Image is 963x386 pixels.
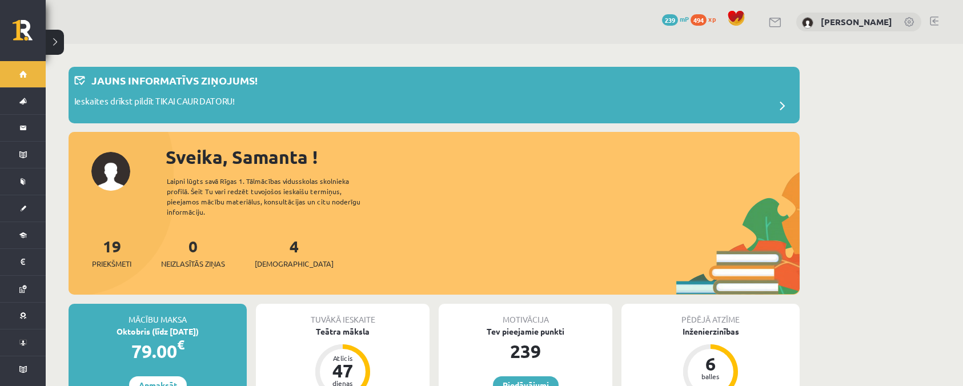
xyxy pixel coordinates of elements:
div: Oktobris (līdz [DATE]) [69,325,247,337]
span: 494 [691,14,707,26]
span: xp [708,14,716,23]
div: Tev pieejamie punkti [439,325,612,337]
div: Pēdējā atzīme [621,304,800,325]
a: 0Neizlasītās ziņas [161,236,225,270]
div: balles [693,373,728,380]
img: Samanta Borovska [802,17,813,29]
a: Rīgas 1. Tālmācības vidusskola [13,20,46,49]
a: 494 xp [691,14,721,23]
a: [PERSON_NAME] [821,16,892,27]
div: Laipni lūgts savā Rīgas 1. Tālmācības vidusskolas skolnieka profilā. Šeit Tu vari redzēt tuvojošo... [167,176,380,217]
div: 239 [439,337,612,365]
div: Sveika, Samanta ! [166,143,800,171]
a: 239 mP [662,14,689,23]
span: 239 [662,14,678,26]
div: Teātra māksla [256,325,430,337]
div: Mācību maksa [69,304,247,325]
div: Motivācija [439,304,612,325]
div: Atlicis [326,355,360,361]
p: Jauns informatīvs ziņojums! [91,73,258,88]
a: 4[DEMOGRAPHIC_DATA] [255,236,334,270]
span: [DEMOGRAPHIC_DATA] [255,258,334,270]
a: 19Priekšmeti [92,236,131,270]
div: Inženierzinības [621,325,800,337]
div: 47 [326,361,360,380]
span: € [177,336,184,353]
a: Jauns informatīvs ziņojums! Ieskaites drīkst pildīt TIKAI CAUR DATORU! [74,73,794,118]
div: Tuvākā ieskaite [256,304,430,325]
div: 79.00 [69,337,247,365]
span: Priekšmeti [92,258,131,270]
p: Ieskaites drīkst pildīt TIKAI CAUR DATORU! [74,95,235,111]
div: 6 [693,355,728,373]
span: Neizlasītās ziņas [161,258,225,270]
span: mP [680,14,689,23]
